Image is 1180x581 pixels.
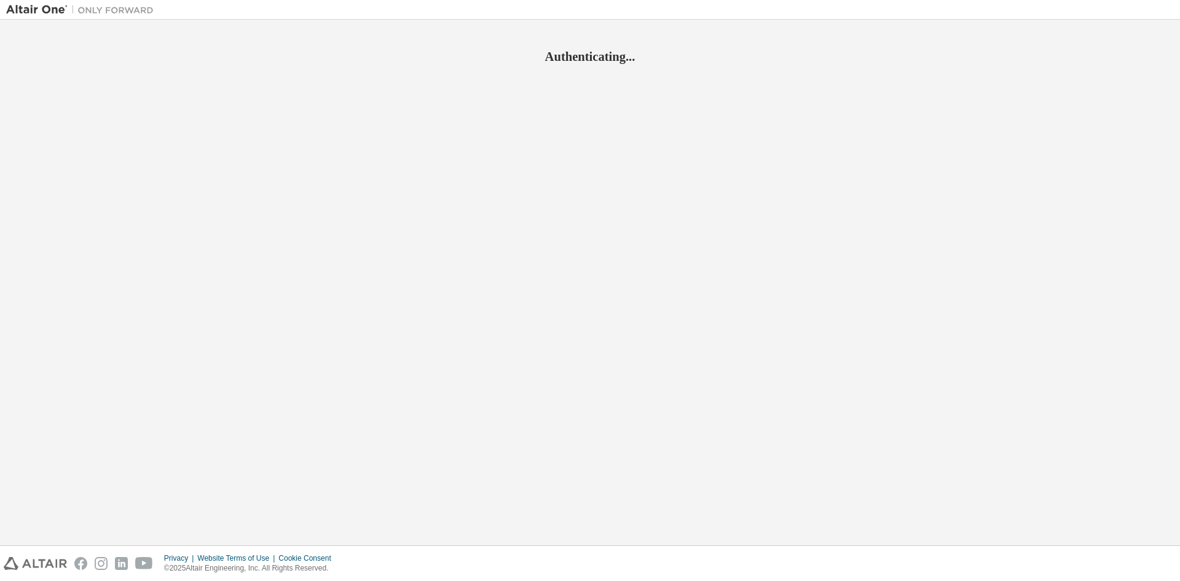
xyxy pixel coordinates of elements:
[164,553,197,563] div: Privacy
[6,49,1174,65] h2: Authenticating...
[95,557,108,570] img: instagram.svg
[197,553,278,563] div: Website Terms of Use
[4,557,67,570] img: altair_logo.svg
[115,557,128,570] img: linkedin.svg
[164,563,339,574] p: © 2025 Altair Engineering, Inc. All Rights Reserved.
[135,557,153,570] img: youtube.svg
[74,557,87,570] img: facebook.svg
[6,4,160,16] img: Altair One
[278,553,338,563] div: Cookie Consent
